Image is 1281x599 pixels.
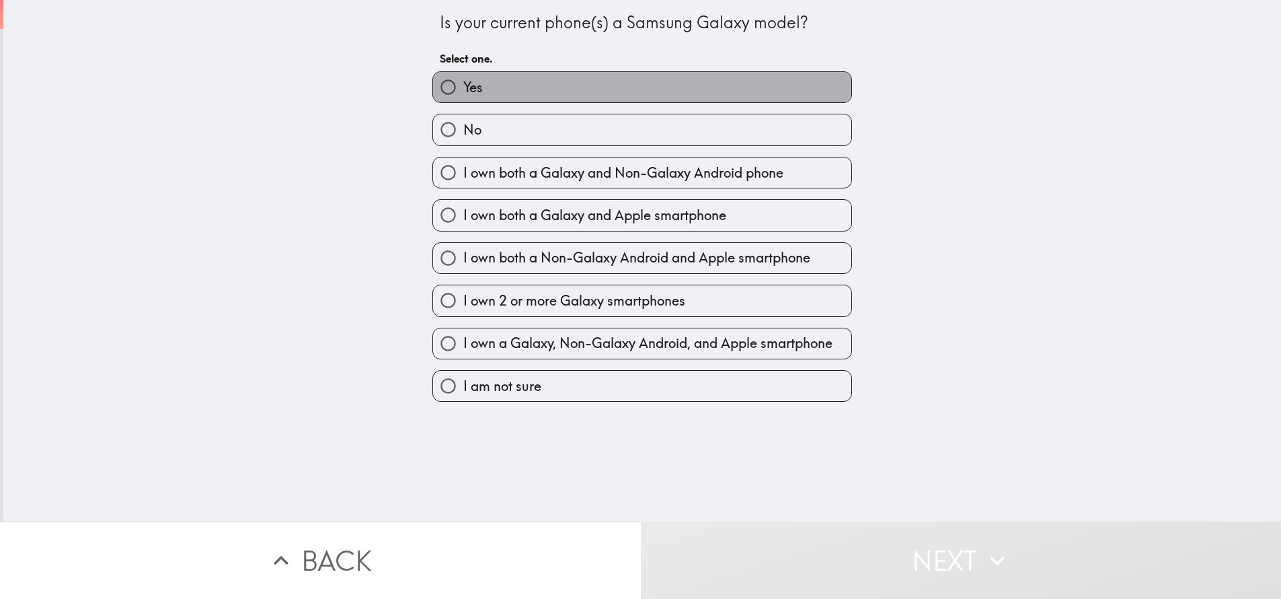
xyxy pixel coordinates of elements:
[463,334,832,353] span: I own a Galaxy, Non-Galaxy Android, and Apple smartphone
[433,328,851,359] button: I own a Galaxy, Non-Galaxy Android, and Apple smartphone
[433,285,851,316] button: I own 2 or more Galaxy smartphones
[433,200,851,230] button: I own both a Galaxy and Apple smartphone
[440,51,845,66] h6: Select one.
[463,78,483,97] span: Yes
[433,371,851,401] button: I am not sure
[463,248,810,267] span: I own both a Non-Galaxy Android and Apple smartphone
[463,291,685,310] span: I own 2 or more Galaxy smartphones
[463,206,726,225] span: I own both a Galaxy and Apple smartphone
[433,157,851,188] button: I own both a Galaxy and Non-Galaxy Android phone
[463,120,481,139] span: No
[433,72,851,102] button: Yes
[433,114,851,145] button: No
[463,164,783,182] span: I own both a Galaxy and Non-Galaxy Android phone
[440,11,845,34] div: Is your current phone(s) a Samsung Galaxy model?
[463,377,541,396] span: I am not sure
[433,243,851,273] button: I own both a Non-Galaxy Android and Apple smartphone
